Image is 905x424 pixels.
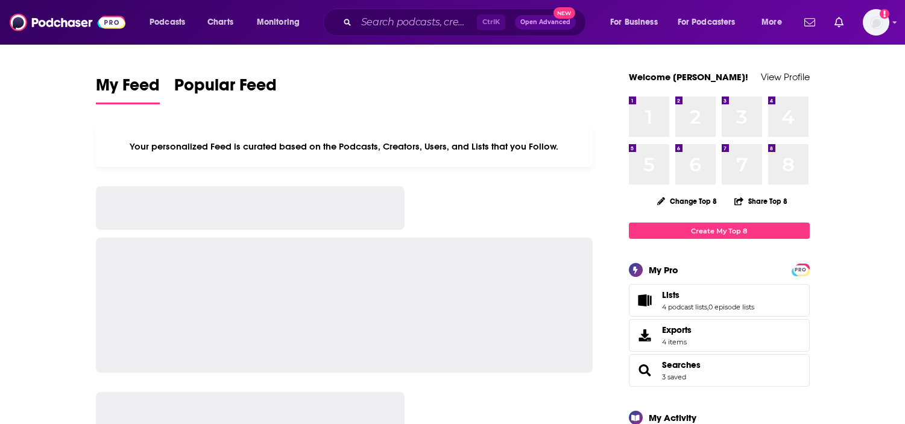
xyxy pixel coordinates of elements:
button: open menu [753,13,797,32]
a: Show notifications dropdown [799,12,820,33]
span: For Business [610,14,658,31]
div: Your personalized Feed is curated based on the Podcasts, Creators, Users, and Lists that you Follow. [96,126,593,167]
button: open menu [602,13,673,32]
a: Popular Feed [174,75,277,104]
span: Popular Feed [174,75,277,103]
span: Exports [662,324,692,335]
button: Change Top 8 [650,194,725,209]
button: open menu [141,13,201,32]
div: Search podcasts, credits, & more... [335,8,598,36]
span: Charts [207,14,233,31]
a: Searches [633,362,657,379]
div: My Activity [649,412,696,423]
span: New [553,7,575,19]
button: Share Top 8 [734,189,788,213]
a: View Profile [761,71,810,83]
a: PRO [793,265,808,274]
span: Monitoring [257,14,300,31]
button: Open AdvancedNew [515,15,576,30]
a: 3 saved [662,373,686,381]
button: Show profile menu [863,9,889,36]
button: open menu [670,13,753,32]
img: Podchaser - Follow, Share and Rate Podcasts [10,11,125,34]
span: Podcasts [150,14,185,31]
span: Lists [662,290,680,300]
svg: Add a profile image [880,9,889,19]
a: Welcome [PERSON_NAME]! [629,71,748,83]
span: Searches [629,354,810,387]
span: More [762,14,782,31]
span: Exports [633,327,657,344]
button: open menu [248,13,315,32]
span: Logged in as ABolliger [863,9,889,36]
a: Exports [629,319,810,352]
span: For Podcasters [678,14,736,31]
img: User Profile [863,9,889,36]
a: 4 podcast lists [662,303,707,311]
a: Charts [200,13,241,32]
input: Search podcasts, credits, & more... [356,13,477,32]
a: Searches [662,359,701,370]
a: 0 episode lists [708,303,754,311]
span: Ctrl K [477,14,505,30]
span: , [707,303,708,311]
span: Lists [629,284,810,317]
a: Create My Top 8 [629,223,810,239]
a: Lists [662,290,754,300]
a: My Feed [96,75,160,104]
a: Lists [633,292,657,309]
span: 4 items [662,338,692,346]
span: My Feed [96,75,160,103]
div: My Pro [649,264,678,276]
a: Show notifications dropdown [830,12,848,33]
span: Open Advanced [520,19,570,25]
